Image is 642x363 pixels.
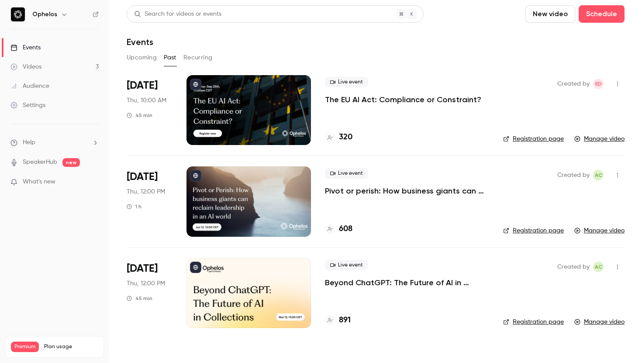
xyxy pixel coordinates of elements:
h6: Ophelos [32,10,57,19]
iframe: Noticeable Trigger [88,178,99,186]
img: Ophelos [11,7,25,21]
a: 608 [325,223,352,235]
span: Help [23,138,35,147]
div: 1 h [127,203,142,210]
span: new [62,158,80,167]
div: Sep 25 Thu, 10:00 AM (Europe/London) [127,75,173,145]
h4: 320 [339,131,352,143]
span: AC [595,262,602,272]
a: Registration page [503,226,564,235]
span: ED [595,79,602,89]
span: What's new [23,177,55,187]
button: New video [525,5,575,23]
span: Abi Church [593,262,604,272]
a: The EU AI Act: Compliance or Constraint? [325,94,481,105]
span: Thu, 12:00 PM [127,279,165,288]
a: Registration page [503,135,564,143]
a: 891 [325,315,351,326]
a: Manage video [574,135,625,143]
span: Plan usage [44,343,98,350]
div: Audience [10,82,49,90]
span: Live event [325,77,368,87]
div: Search for videos or events [134,10,221,19]
a: 320 [325,131,352,143]
button: Schedule [579,5,625,23]
div: Jun 12 Thu, 12:00 PM (Europe/London) [127,166,173,236]
div: 45 min [127,295,152,302]
span: [DATE] [127,79,158,93]
div: Mar 13 Thu, 12:00 PM (Europe/London) [127,258,173,328]
h4: 608 [339,223,352,235]
a: Registration page [503,318,564,326]
span: [DATE] [127,262,158,276]
button: Recurring [183,51,213,65]
span: Live event [325,260,368,270]
span: Thu, 10:00 AM [127,96,166,105]
div: 45 min [127,112,152,119]
a: Manage video [574,226,625,235]
a: SpeakerHub [23,158,57,167]
span: Thu, 12:00 PM [127,187,165,196]
button: Upcoming [127,51,157,65]
span: Live event [325,168,368,179]
div: Settings [10,101,45,110]
span: Created by [557,262,590,272]
a: Manage video [574,318,625,326]
span: Created by [557,170,590,180]
span: [DATE] [127,170,158,184]
a: Beyond ChatGPT: The Future of AI in Collections [325,277,489,288]
button: Past [164,51,176,65]
h1: Events [127,37,153,47]
span: Created by [557,79,590,89]
div: Videos [10,62,41,71]
span: Eadaoin Downey [593,79,604,89]
li: help-dropdown-opener [10,138,99,147]
span: Premium [11,342,39,352]
div: Events [10,43,41,52]
h4: 891 [339,315,351,326]
span: AC [595,170,602,180]
a: Pivot or perish: How business giants can reclaim leadership in an AI world [325,186,489,196]
span: Abi Church [593,170,604,180]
